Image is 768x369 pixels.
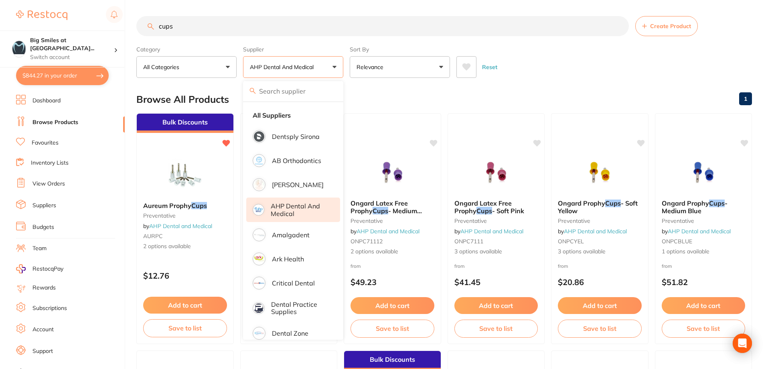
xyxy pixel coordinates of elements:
p: Dental Practice Supplies [271,301,329,316]
img: Amalgadent [254,230,264,240]
p: Switch account [30,53,114,61]
img: Aureum Prophy Cups [159,155,211,196]
button: Save to list [558,320,642,337]
span: - Medium Purple [351,207,422,222]
a: View Orders [32,180,65,188]
div: Open Intercom Messenger [733,334,752,353]
span: Ongard Latex Free Prophy [454,199,512,214]
span: from [454,263,465,269]
em: Cups [605,199,621,207]
small: preventative [558,218,642,224]
img: Big Smiles at Little Bay [12,41,26,54]
span: by [143,222,212,230]
a: AHP Dental and Medical [357,228,419,235]
span: from [558,263,568,269]
img: Dental Practice Supplies [254,304,263,313]
a: AHP Dental and Medical [149,222,212,230]
a: Dashboard [32,97,61,105]
img: Ongard Prophy Cups - Soft Yellow [573,153,626,193]
p: [PERSON_NAME] [272,181,324,188]
button: Save to list [351,320,434,337]
span: from [351,263,361,269]
span: Create Product [650,23,691,29]
img: RestocqPay [16,264,26,273]
small: preventative [454,218,538,224]
a: Suppliers [32,202,56,210]
img: AHP Dental and Medical [254,205,263,214]
button: Save to list [143,319,227,337]
p: $12.76 [143,271,227,280]
p: Ark Health [272,255,304,263]
em: Cups [373,207,388,215]
button: Add to cart [351,297,434,314]
label: Supplier [243,46,343,53]
p: Amalgadent [272,231,310,239]
p: Critical Dental [272,279,315,287]
b: Ongard Prophy Cups - Soft Yellow [558,200,642,214]
button: Reset [480,56,500,78]
a: Team [32,245,47,253]
li: Clear selection [246,107,340,124]
button: Relevance [350,56,450,78]
span: Ongard Latex Free Prophy [351,199,408,214]
button: Add to cart [558,297,642,314]
span: 1 options available [662,248,746,256]
img: Critical Dental [254,278,264,288]
b: Aureum Prophy Cups [143,202,227,209]
p: $41.45 [454,277,538,287]
a: Subscriptions [32,304,67,312]
small: preventative [143,212,227,219]
span: by [662,228,731,235]
p: AHP Dental and Medical [250,63,317,71]
img: Adam Dental [254,179,264,190]
a: Support [32,347,53,355]
span: ONPC7111 [454,238,483,245]
a: AHP Dental and Medical [668,228,731,235]
a: Account [32,326,54,334]
span: by [454,228,523,235]
button: Create Product [635,16,698,36]
p: Dental Zone [272,330,308,337]
label: Category [136,46,237,53]
p: Relevance [357,63,387,71]
a: AHP Dental and Medical [564,228,627,235]
button: Save to list [454,320,538,337]
em: Cups [709,199,725,207]
span: RestocqPay [32,265,63,273]
button: Add to cart [143,297,227,314]
p: AB Orthodontics [272,157,321,164]
span: 2 options available [143,243,227,251]
img: Ongard Latex Free Prophy Cups - Medium Purple [366,153,418,193]
p: $20.86 [558,277,642,287]
strong: All Suppliers [253,112,291,119]
em: Cups [191,202,207,210]
a: Favourites [32,139,59,147]
img: Dental Zone [254,328,264,338]
span: Ongard Prophy [662,199,709,207]
img: Ongard Prophy Cups - Medium Blue [677,153,729,193]
em: Cups [476,207,492,215]
a: Browse Products [32,118,78,126]
span: ONPCYEL [558,238,584,245]
span: 3 options available [558,248,642,256]
span: ONPC71112 [351,238,383,245]
p: $49.23 [351,277,434,287]
button: Save to list [662,320,746,337]
b: Ongard Prophy Cups - Medium Blue [662,200,746,214]
div: Bulk Discounts [137,114,233,133]
span: 2 options available [351,248,434,256]
input: Search Products [136,16,629,36]
button: AHP Dental and Medical [243,56,343,78]
img: Restocq Logo [16,10,67,20]
a: Restocq Logo [16,6,67,24]
a: RestocqPay [16,264,63,273]
p: Dentsply Sirona [272,133,320,140]
span: Aureum Prophy [143,202,191,210]
p: $51.82 [662,277,746,287]
h2: Browse All Products [136,94,229,105]
span: from [662,263,672,269]
small: preventative [662,218,746,224]
input: Search supplier [243,81,343,101]
a: Budgets [32,223,54,231]
a: Inventory Lists [31,159,69,167]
